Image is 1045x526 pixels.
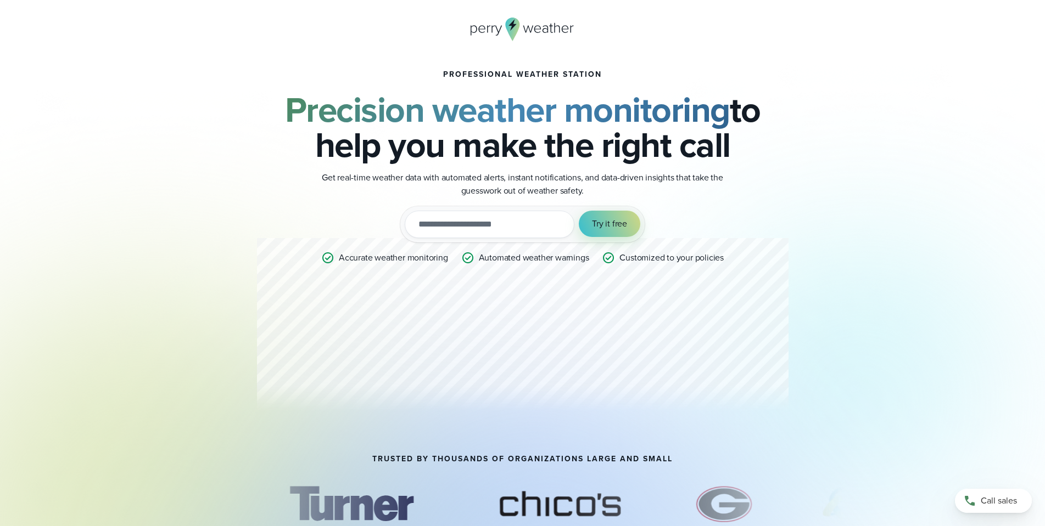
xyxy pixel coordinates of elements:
h1: Professional Weather Station [443,70,602,79]
p: Automated weather warnings [479,251,589,264]
span: Try it free [592,217,627,230]
h2: TRUSTED BY THOUSANDS OF ORGANIZATIONS LARGE AND SMALL [372,455,673,463]
p: Get real-time weather data with automated alerts, instant notifications, and data-driven insights... [303,171,742,197]
p: Accurate weather monitoring [339,251,448,264]
p: Customized to your policies [619,251,724,264]
span: Call sales [981,494,1017,507]
h2: to help you make the right call [257,92,789,162]
strong: Precision weather monitoring [285,84,730,135]
button: Try it free [579,211,640,237]
a: Call sales [955,489,1032,513]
